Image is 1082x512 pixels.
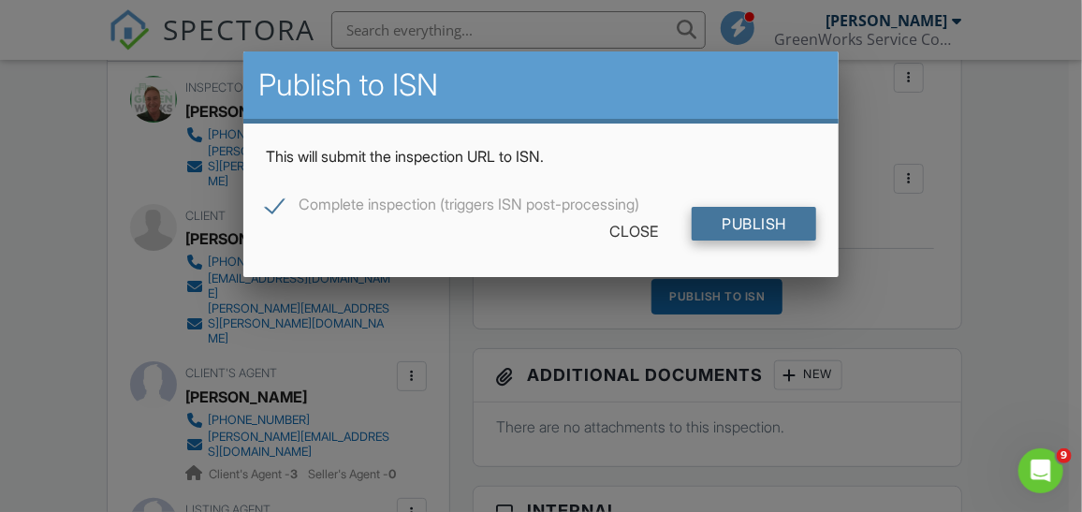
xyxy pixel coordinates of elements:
label: Complete inspection (triggers ISN post-processing) [266,196,639,219]
input: Publish [692,207,816,241]
h2: Publish to ISN [258,66,824,104]
p: This will submit the inspection URL to ISN. [266,146,816,167]
iframe: Intercom live chat [1018,448,1063,493]
div: Close [579,214,688,248]
span: 9 [1057,448,1072,463]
